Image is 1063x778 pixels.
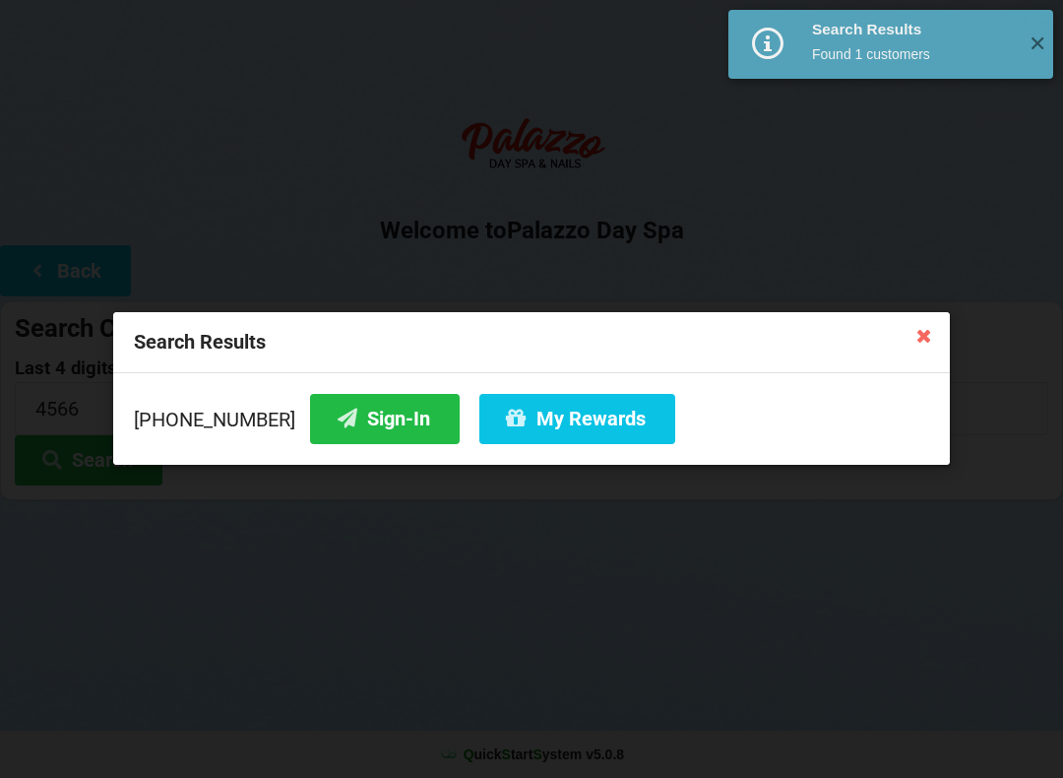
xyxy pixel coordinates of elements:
button: My Rewards [479,394,675,444]
div: Search Results [113,312,950,373]
div: Found 1 customers [812,44,1014,64]
div: [PHONE_NUMBER] [134,394,929,444]
div: Search Results [812,20,1014,39]
button: Sign-In [310,394,460,444]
